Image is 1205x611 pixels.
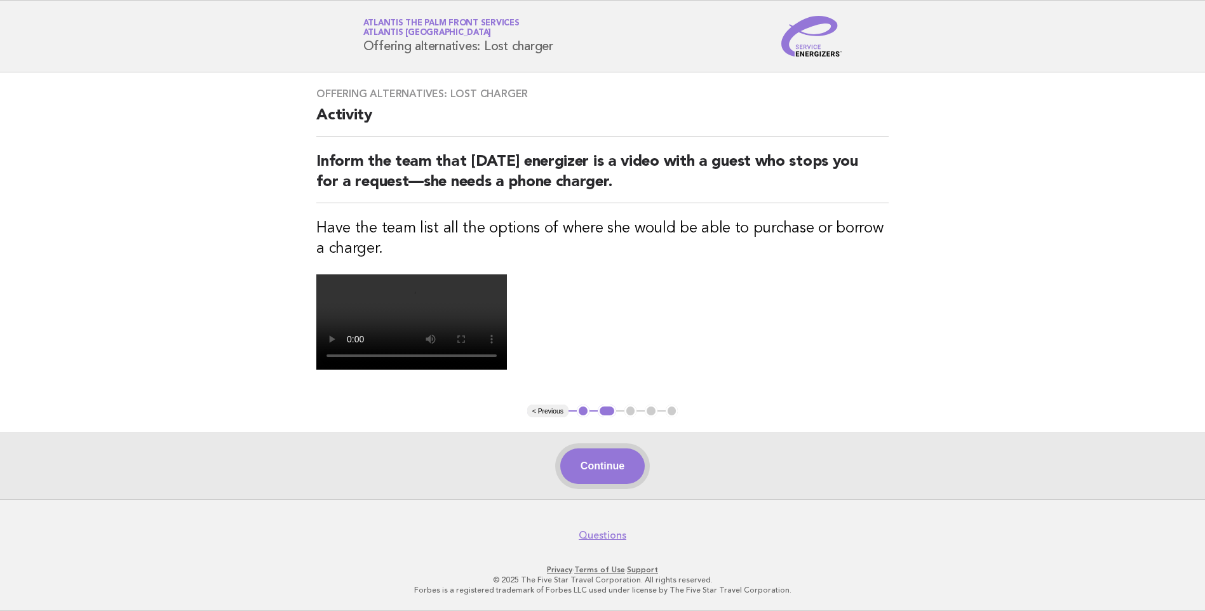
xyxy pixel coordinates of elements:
a: Support [627,565,658,574]
img: Service Energizers [781,16,842,57]
button: < Previous [527,405,569,417]
h2: Inform the team that [DATE] energizer is a video with a guest who stops you for a request—she nee... [316,152,889,203]
p: · · [214,565,992,575]
a: Terms of Use [574,565,625,574]
a: Atlantis The Palm Front ServicesAtlantis [GEOGRAPHIC_DATA] [363,19,520,37]
a: Questions [579,529,626,542]
button: 2 [598,405,616,417]
h3: Offering alternatives: Lost charger [316,88,889,100]
a: Privacy [547,565,572,574]
span: Atlantis [GEOGRAPHIC_DATA] [363,29,492,37]
h2: Activity [316,105,889,137]
button: 1 [577,405,589,417]
h1: Offering alternatives: Lost charger [363,20,553,53]
button: Continue [560,448,645,484]
p: Forbes is a registered trademark of Forbes LLC used under license by The Five Star Travel Corpora... [214,585,992,595]
h3: Have the team list all the options of where she would be able to purchase or borrow a charger. [316,218,889,259]
p: © 2025 The Five Star Travel Corporation. All rights reserved. [214,575,992,585]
